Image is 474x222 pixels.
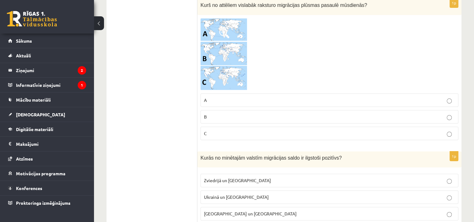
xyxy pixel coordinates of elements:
a: Digitālie materiāli [8,122,86,136]
legend: Informatīvie ziņojumi [16,78,86,92]
i: 2 [78,66,86,75]
a: Rīgas 1. Tālmācības vidusskola [7,11,57,27]
span: C [204,130,207,136]
span: Kurš no attēliem vislabāk raksturo migrācijas plūsmas pasaulē mūsdienās? [201,3,367,8]
span: Proktoringa izmēģinājums [16,200,70,206]
input: C [447,132,452,137]
input: Ukrainā un [GEOGRAPHIC_DATA] [447,195,452,200]
a: Motivācijas programma [8,166,86,181]
span: [DEMOGRAPHIC_DATA] [16,112,65,117]
input: Zviedrijā un [GEOGRAPHIC_DATA] [447,179,452,184]
span: Atzīmes [16,156,33,161]
p: 1p [450,151,458,161]
img: 1.png [201,18,247,90]
a: [DEMOGRAPHIC_DATA] [8,107,86,122]
a: Sākums [8,34,86,48]
i: 1 [78,81,86,89]
a: Proktoringa izmēģinājums [8,196,86,210]
a: Maksājumi [8,137,86,151]
a: Aktuāli [8,48,86,63]
span: A [204,97,207,103]
span: [GEOGRAPHIC_DATA] un [GEOGRAPHIC_DATA] [204,211,297,216]
a: Konferences [8,181,86,195]
input: B [447,115,452,120]
span: B [204,114,207,119]
span: Digitālie materiāli [16,126,53,132]
span: Kurās no minētajām valstīm migrācijas saldo ir ilgstoši pozitīvs? [201,155,342,161]
legend: Ziņojumi [16,63,86,77]
a: Mācību materiāli [8,92,86,107]
span: Konferences [16,185,42,191]
span: Motivācijas programma [16,171,65,176]
span: Mācību materiāli [16,97,51,103]
input: [GEOGRAPHIC_DATA] un [GEOGRAPHIC_DATA] [447,212,452,217]
span: Zviedrijā un [GEOGRAPHIC_DATA] [204,177,271,183]
span: Ukrainā un [GEOGRAPHIC_DATA] [204,194,269,200]
input: A [447,98,452,103]
span: Sākums [16,38,32,44]
a: Ziņojumi2 [8,63,86,77]
a: Informatīvie ziņojumi1 [8,78,86,92]
a: Atzīmes [8,151,86,166]
legend: Maksājumi [16,137,86,151]
span: Aktuāli [16,53,31,58]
